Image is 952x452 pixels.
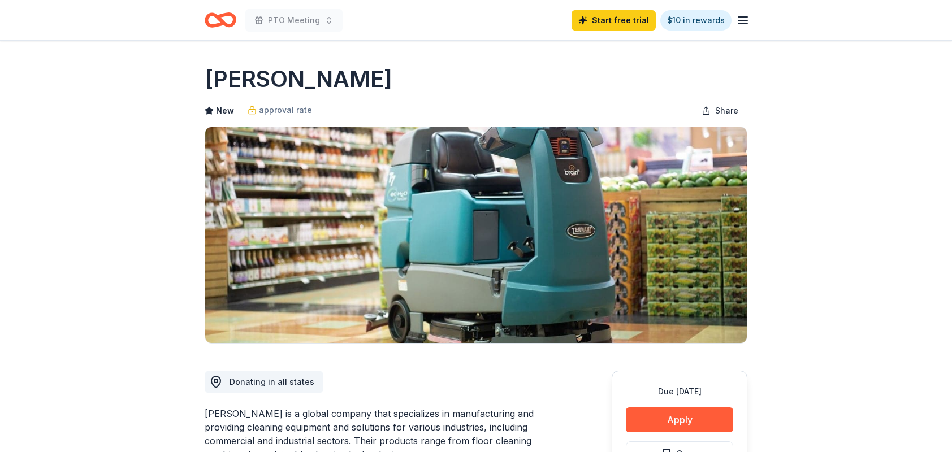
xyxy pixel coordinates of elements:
[245,9,343,32] button: PTO Meeting
[205,63,392,95] h1: [PERSON_NAME]
[259,103,312,117] span: approval rate
[660,10,732,31] a: $10 in rewards
[230,377,314,386] span: Donating in all states
[693,99,747,122] button: Share
[572,10,656,31] a: Start free trial
[626,407,733,432] button: Apply
[205,127,747,343] img: Image for Tennant
[205,7,236,33] a: Home
[626,385,733,398] div: Due [DATE]
[248,103,312,117] a: approval rate
[715,104,738,118] span: Share
[216,104,234,118] span: New
[268,14,320,27] span: PTO Meeting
